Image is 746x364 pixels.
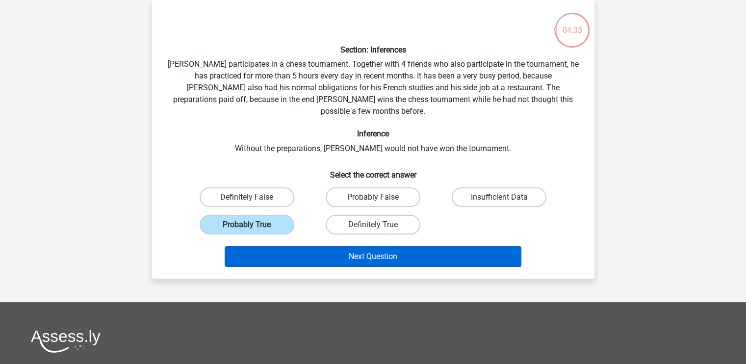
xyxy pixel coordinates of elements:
label: Definitely False [200,187,294,207]
h6: Section: Inferences [168,45,579,54]
h6: Inference [168,129,579,138]
label: Insufficient Data [452,187,546,207]
label: Probably True [200,215,294,234]
label: Probably False [326,187,420,207]
button: Next Question [225,246,521,267]
div: 04:33 [554,12,591,36]
label: Definitely True [326,215,420,234]
img: Assessly logo [31,330,101,353]
div: [PERSON_NAME] participates in a chess tournament. Together with 4 friends who also participate in... [156,8,591,271]
h6: Select the correct answer [168,162,579,180]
